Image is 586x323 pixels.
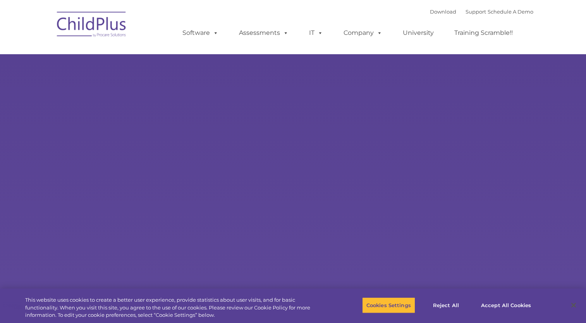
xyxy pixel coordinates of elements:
button: Reject All [422,297,470,313]
a: Support [466,9,486,15]
a: Assessments [231,25,296,41]
button: Cookies Settings [362,297,415,313]
a: Training Scramble!! [447,25,521,41]
a: University [395,25,442,41]
a: Company [336,25,390,41]
a: Schedule A Demo [488,9,533,15]
img: ChildPlus by Procare Solutions [53,6,131,45]
div: This website uses cookies to create a better user experience, provide statistics about user visit... [25,296,322,319]
a: Download [430,9,456,15]
button: Close [565,297,582,314]
button: Accept All Cookies [477,297,535,313]
font: | [430,9,533,15]
a: IT [301,25,331,41]
a: Software [175,25,226,41]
